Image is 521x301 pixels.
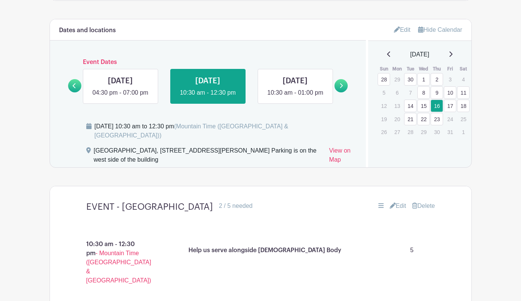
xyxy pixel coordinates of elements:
[404,87,417,98] p: 7
[457,73,470,85] p: 4
[219,201,253,211] div: 2 / 5 needed
[417,113,430,125] a: 22
[378,113,390,125] p: 19
[457,100,470,112] a: 18
[431,100,443,112] a: 16
[86,250,151,284] span: - Mountain Time ([GEOGRAPHIC_DATA] & [GEOGRAPHIC_DATA])
[457,126,470,138] p: 1
[95,123,288,139] span: (Mountain Time ([GEOGRAPHIC_DATA] & [GEOGRAPHIC_DATA]))
[431,86,443,99] a: 9
[378,100,390,112] p: 12
[394,23,411,36] a: Edit
[329,146,357,167] a: View on Map
[417,126,430,138] p: 29
[391,126,403,138] p: 27
[377,65,390,73] th: Sun
[188,246,341,255] p: Help us serve alongside [DEMOGRAPHIC_DATA] Body
[391,113,403,125] p: 20
[412,201,435,211] a: Delete
[417,73,430,86] a: 1
[378,126,390,138] p: 26
[68,237,165,288] p: 10:30 am - 12:30 pm
[404,126,417,138] p: 28
[417,100,430,112] a: 15
[390,65,404,73] th: Mon
[431,113,443,125] a: 23
[457,86,470,99] a: 11
[444,113,456,125] p: 24
[457,65,470,73] th: Sat
[444,73,456,85] p: 3
[86,201,213,212] h4: EVENT - [GEOGRAPHIC_DATA]
[410,50,429,59] span: [DATE]
[391,73,403,85] p: 29
[417,65,430,73] th: Wed
[378,87,390,98] p: 5
[418,27,462,33] a: Hide Calendar
[430,65,443,73] th: Thu
[95,122,357,140] div: [DATE] 10:30 am to 12:30 pm
[417,86,430,99] a: 8
[404,65,417,73] th: Tue
[444,126,456,138] p: 31
[391,87,403,98] p: 6
[444,100,456,112] a: 17
[395,243,429,258] p: 5
[443,65,457,73] th: Fri
[444,86,456,99] a: 10
[390,201,406,211] a: Edit
[431,126,443,138] p: 30
[94,146,323,167] div: [GEOGRAPHIC_DATA], [STREET_ADDRESS][PERSON_NAME] Parking is on the west side of the building
[431,73,443,86] a: 2
[457,113,470,125] p: 25
[59,27,116,34] h6: Dates and locations
[404,113,417,125] a: 21
[378,73,390,86] a: 28
[404,73,417,86] a: 30
[404,100,417,112] a: 14
[391,100,403,112] p: 13
[81,59,335,66] h6: Event Dates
